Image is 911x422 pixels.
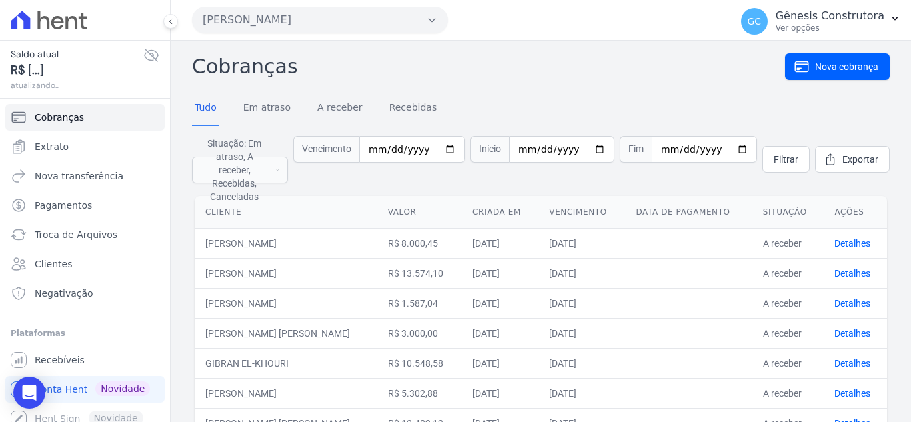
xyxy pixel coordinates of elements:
td: A receber [752,288,824,318]
td: R$ 13.574,10 [377,258,462,288]
button: GC Gênesis Construtora Ver opções [730,3,911,40]
span: Conta Hent [35,383,87,396]
td: R$ 10.548,58 [377,348,462,378]
td: R$ 1.587,04 [377,288,462,318]
a: Pagamentos [5,192,165,219]
span: GC [747,17,761,26]
a: Recebidas [387,91,440,126]
span: atualizando... [11,79,143,91]
p: Ver opções [776,23,884,33]
a: Nova transferência [5,163,165,189]
a: Detalhes [834,358,870,369]
a: Cobranças [5,104,165,131]
td: [PERSON_NAME] [195,228,377,258]
td: [DATE] [462,228,538,258]
span: Saldo atual [11,47,143,61]
th: Situação [752,196,824,229]
td: [PERSON_NAME] [PERSON_NAME] [195,318,377,348]
td: A receber [752,348,824,378]
td: [DATE] [538,228,625,258]
a: Tudo [192,91,219,126]
div: Open Intercom Messenger [13,377,45,409]
td: A receber [752,228,824,258]
a: Filtrar [762,146,810,173]
span: Negativação [35,287,93,300]
td: A receber [752,378,824,408]
td: A receber [752,318,824,348]
td: [DATE] [538,378,625,408]
span: Vencimento [293,136,359,163]
a: Detalhes [834,298,870,309]
td: [DATE] [462,258,538,288]
a: Detalhes [834,238,870,249]
a: A receber [315,91,365,126]
th: Ações [824,196,887,229]
button: [PERSON_NAME] [192,7,448,33]
td: [DATE] [538,348,625,378]
td: [DATE] [462,378,538,408]
th: Data de pagamento [625,196,752,229]
td: [PERSON_NAME] [195,288,377,318]
h2: Cobranças [192,51,785,81]
td: R$ 8.000,45 [377,228,462,258]
div: Plataformas [11,325,159,341]
td: R$ 5.302,88 [377,378,462,408]
button: Situação: Em atraso, A receber, Recebidas, Canceladas [192,157,288,183]
span: Início [470,136,509,163]
a: Em atraso [241,91,293,126]
a: Conta Hent Novidade [5,376,165,403]
td: R$ 3.000,00 [377,318,462,348]
p: Gênesis Construtora [776,9,884,23]
td: [PERSON_NAME] [195,378,377,408]
a: Extrato [5,133,165,160]
th: Valor [377,196,462,229]
td: [DATE] [462,348,538,378]
span: Clientes [35,257,72,271]
span: R$ [...] [11,61,143,79]
span: Cobranças [35,111,84,124]
span: Nova cobrança [815,60,878,73]
a: Detalhes [834,388,870,399]
td: [DATE] [538,318,625,348]
span: Nova transferência [35,169,123,183]
span: Extrato [35,140,69,153]
span: Pagamentos [35,199,92,212]
td: GIBRAN EL-KHOURI [195,348,377,378]
a: Exportar [815,146,890,173]
span: Novidade [95,381,150,396]
td: [DATE] [462,318,538,348]
th: Cliente [195,196,377,229]
span: Troca de Arquivos [35,228,117,241]
a: Nova cobrança [785,53,890,80]
th: Criada em [462,196,538,229]
span: Fim [620,136,652,163]
td: [DATE] [462,288,538,318]
span: Filtrar [774,153,798,166]
td: [DATE] [538,288,625,318]
a: Troca de Arquivos [5,221,165,248]
td: [DATE] [538,258,625,288]
a: Detalhes [834,268,870,279]
a: Negativação [5,280,165,307]
th: Vencimento [538,196,625,229]
a: Detalhes [834,328,870,339]
td: [PERSON_NAME] [195,258,377,288]
span: Recebíveis [35,353,85,367]
a: Clientes [5,251,165,277]
td: A receber [752,258,824,288]
span: Situação: Em atraso, A receber, Recebidas, Canceladas [201,137,268,203]
span: Exportar [842,153,878,166]
a: Recebíveis [5,347,165,373]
